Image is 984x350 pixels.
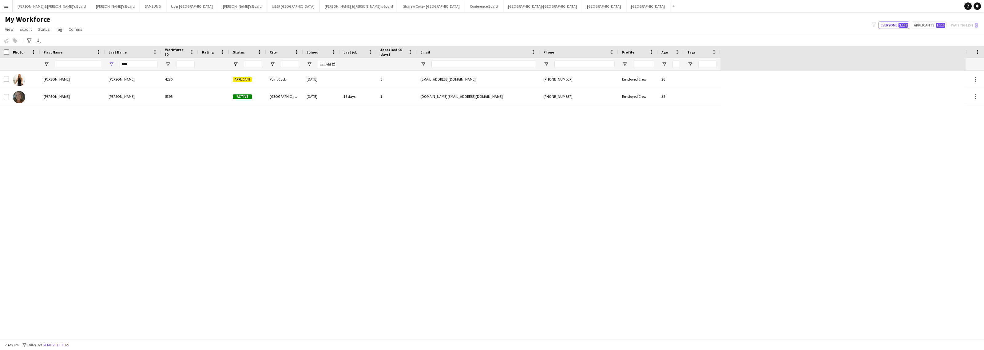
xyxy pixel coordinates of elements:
span: Rating [202,50,214,54]
button: Open Filter Menu [270,62,275,67]
div: 36 [658,71,684,88]
button: Open Filter Menu [307,62,312,67]
a: Export [17,25,34,33]
div: 5395 [161,88,198,105]
div: Employed Crew [618,71,658,88]
div: 1 [377,88,417,105]
button: Open Filter Menu [622,62,628,67]
a: Status [35,25,52,33]
input: Age Filter Input [673,61,680,68]
input: Phone Filter Input [554,61,615,68]
div: [PHONE_NUMBER] [540,88,618,105]
span: Export [20,26,32,32]
div: [EMAIL_ADDRESS][DOMAIN_NAME] [417,71,540,88]
button: Open Filter Menu [687,62,693,67]
button: [PERSON_NAME]'s Board [91,0,140,12]
input: Joined Filter Input [318,61,336,68]
a: Tag [54,25,65,33]
div: 16 days [340,88,377,105]
span: Jobs (last 90 days) [380,47,406,57]
span: Age [661,50,668,54]
div: 0 [377,71,417,88]
button: UBER [GEOGRAPHIC_DATA] [267,0,320,12]
span: Joined [307,50,319,54]
button: [PERSON_NAME] & [PERSON_NAME]'s Board [13,0,91,12]
span: Email [420,50,430,54]
div: Employed Crew [618,88,658,105]
span: Tag [56,26,62,32]
span: My Workforce [5,15,50,24]
span: Last Name [109,50,127,54]
button: [GEOGRAPHIC_DATA] [582,0,626,12]
input: Email Filter Input [431,61,536,68]
app-action-btn: Advanced filters [26,37,33,45]
span: First Name [44,50,62,54]
button: [PERSON_NAME] & [PERSON_NAME]'s Board [320,0,398,12]
input: Workforce ID Filter Input [176,61,195,68]
span: Comms [69,26,82,32]
div: [DATE] [303,71,340,88]
div: [GEOGRAPHIC_DATA] [266,88,303,105]
a: Comms [66,25,85,33]
span: 2,152 [899,23,908,28]
button: [PERSON_NAME]'s Board [218,0,267,12]
span: Workforce ID [165,47,187,57]
span: View [5,26,14,32]
span: Tags [687,50,696,54]
button: Applicants1,115 [912,22,946,29]
button: [GEOGRAPHIC_DATA] [626,0,670,12]
div: 4270 [161,71,198,88]
button: Open Filter Menu [661,62,667,67]
input: Tags Filter Input [698,61,717,68]
button: SAMSUNG [140,0,166,12]
div: 38 [658,88,684,105]
span: Profile [622,50,634,54]
span: City [270,50,277,54]
button: Conference Board [465,0,503,12]
app-action-btn: Export XLSX [34,37,42,45]
button: Open Filter Menu [543,62,549,67]
div: [DATE] [303,88,340,105]
button: Open Filter Menu [109,62,114,67]
img: Tara Moyle [13,91,25,103]
button: Everyone2,152 [879,22,909,29]
input: Status Filter Input [244,61,262,68]
span: 1,115 [936,23,945,28]
span: Last job [343,50,357,54]
div: Point Cook [266,71,303,88]
span: 1 filter set [26,343,42,347]
span: Photo [13,50,23,54]
div: [PERSON_NAME] [105,71,161,88]
button: Remove filters [42,342,70,348]
img: Krystle Moyle [13,74,25,86]
button: Share A Coke - [GEOGRAPHIC_DATA] [398,0,465,12]
span: Status [233,50,245,54]
button: Open Filter Menu [165,62,171,67]
a: View [2,25,16,33]
div: [PHONE_NUMBER] [540,71,618,88]
button: Open Filter Menu [44,62,49,67]
div: [PERSON_NAME] [40,88,105,105]
div: [DOMAIN_NAME][EMAIL_ADDRESS][DOMAIN_NAME] [417,88,540,105]
span: Active [233,94,252,99]
input: Last Name Filter Input [120,61,158,68]
span: Status [38,26,50,32]
div: [PERSON_NAME] [105,88,161,105]
button: [GEOGRAPHIC_DATA]/[GEOGRAPHIC_DATA] [503,0,582,12]
input: First Name Filter Input [55,61,101,68]
input: City Filter Input [281,61,299,68]
button: Open Filter Menu [420,62,426,67]
input: Profile Filter Input [633,61,654,68]
span: Phone [543,50,554,54]
div: [PERSON_NAME] [40,71,105,88]
button: Open Filter Menu [233,62,238,67]
button: Uber [GEOGRAPHIC_DATA] [166,0,218,12]
span: Applicant [233,77,252,82]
